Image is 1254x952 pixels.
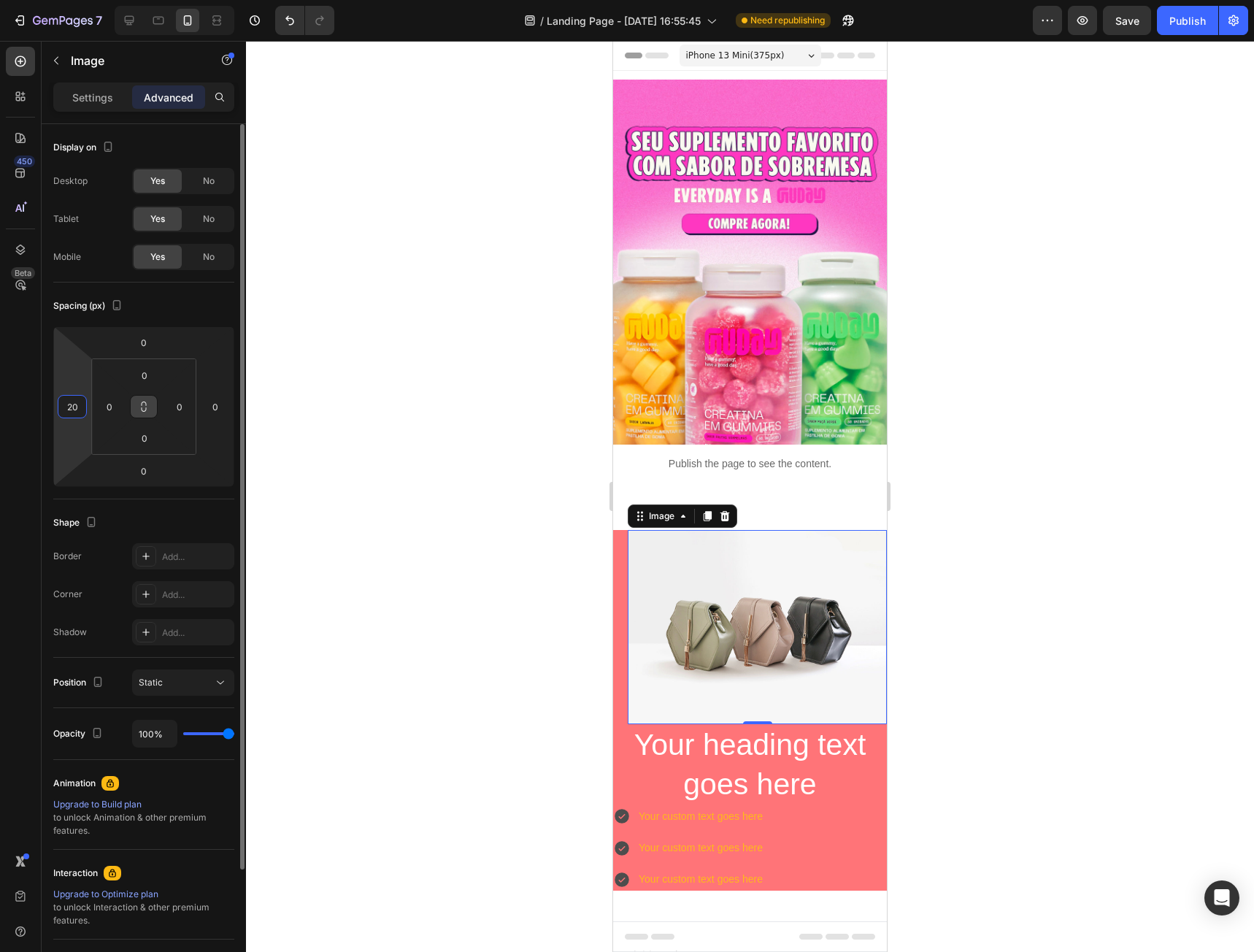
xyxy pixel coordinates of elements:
div: to unlock Animation & other premium features. [53,798,234,837]
div: Tablet [53,212,79,226]
span: Landing Page - [DATE] 16:55:45 [547,13,701,28]
div: Add... [162,588,231,602]
div: Interaction [53,867,98,880]
div: Desktop [53,174,88,188]
div: Open Intercom Messenger [1204,880,1239,915]
input: 0px [99,396,120,418]
button: Static [132,669,234,696]
div: Upgrade to Build plan [53,798,234,811]
input: 0 [129,460,158,482]
span: / [540,13,544,28]
div: Add... [162,550,231,564]
div: Upgrade to Optimize plan [53,888,234,901]
div: Mobile [53,250,81,264]
div: Display on [53,138,117,158]
input: 0 [204,396,226,418]
input: 0px [130,364,159,386]
span: Yes [150,250,165,264]
button: 7 [6,6,109,35]
input: Auto [133,721,177,747]
div: Shadow [53,626,87,639]
input: 0 [129,331,158,353]
div: Shape [53,513,100,533]
div: Undo/Redo [275,6,334,35]
div: Publish [1169,13,1206,28]
div: Add... [162,626,231,640]
div: 450 [14,156,35,167]
span: No [203,174,215,188]
div: Beta [11,267,35,279]
button: Publish [1157,6,1218,35]
span: Yes [150,212,165,226]
div: Corner [53,588,82,601]
div: Opacity [53,724,106,744]
p: Settings [72,90,113,105]
span: Save [1115,15,1139,27]
p: 7 [96,12,102,29]
span: No [203,250,215,264]
button: Save [1103,6,1151,35]
iframe: Design area [613,41,887,952]
span: No [203,212,215,226]
span: Need republishing [750,14,825,27]
div: Border [53,550,82,563]
div: Spacing (px) [53,296,126,316]
span: Yes [150,174,165,188]
div: Position [53,673,107,693]
span: Static [139,677,163,688]
p: Advanced [144,90,193,105]
input: 0px [130,427,159,449]
div: Animation [53,777,96,790]
input: 20 [61,396,83,418]
input: 0px [169,396,191,418]
div: to unlock Interaction & other premium features. [53,888,234,927]
p: Image [71,52,195,69]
